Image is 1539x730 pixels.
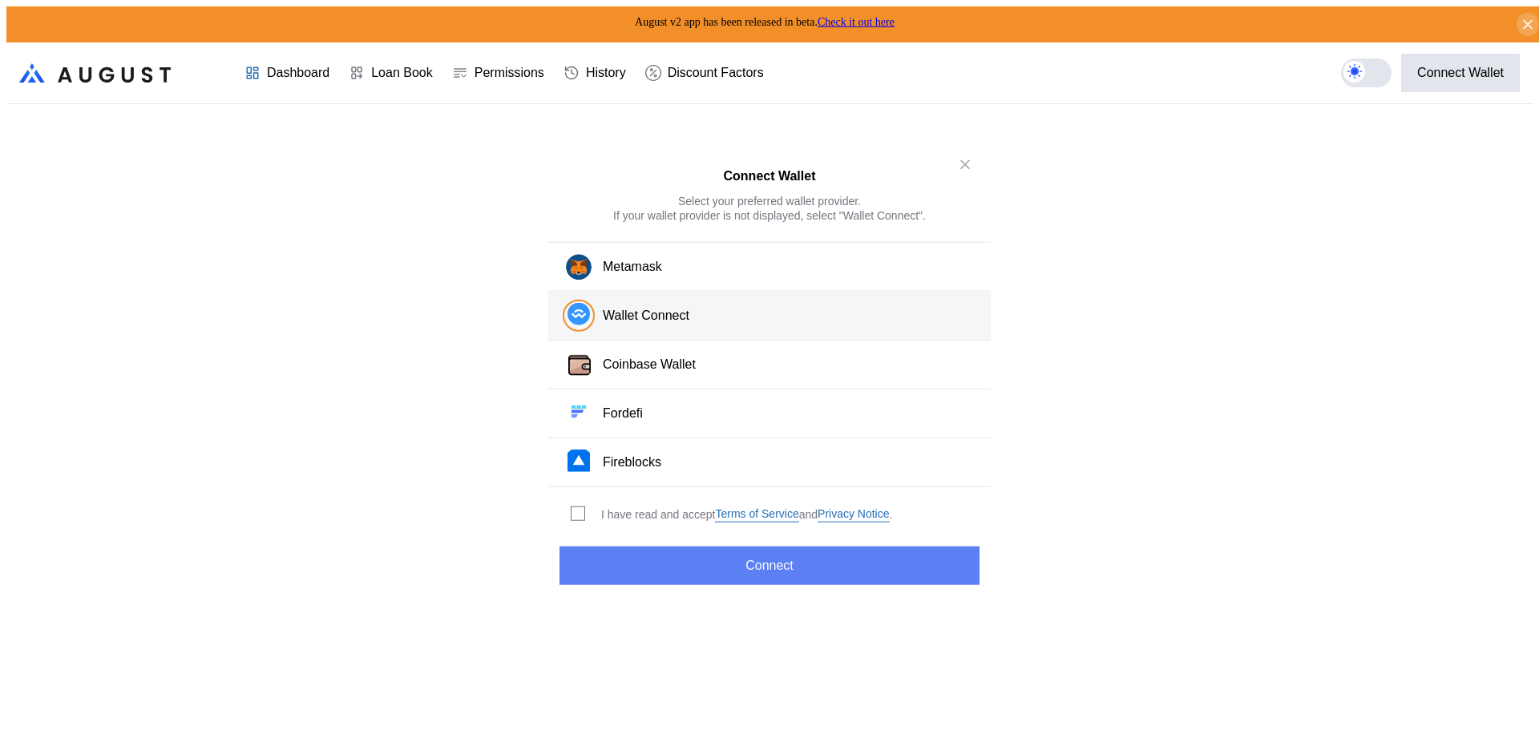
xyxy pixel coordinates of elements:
[548,438,991,487] button: FireblocksFireblocks
[566,352,593,379] img: Coinbase Wallet
[678,194,861,208] div: Select your preferred wallet provider.
[715,506,798,522] a: Terms of Service
[568,401,590,423] img: Fordefi
[603,357,696,373] div: Coinbase Wallet
[548,389,991,438] button: FordefiFordefi
[952,151,978,177] button: close modal
[603,259,662,276] div: Metamask
[475,66,544,80] div: Permissions
[548,341,991,389] button: Coinbase WalletCoinbase Wallet
[559,546,980,585] button: Connect
[603,454,661,471] div: Fireblocks
[603,308,689,325] div: Wallet Connect
[818,506,889,522] a: Privacy Notice
[799,507,818,522] span: and
[613,208,926,223] div: If your wallet provider is not displayed, select "Wallet Connect".
[603,405,643,422] div: Fordefi
[1417,66,1504,80] div: Connect Wallet
[601,506,892,522] div: I have read and accept .
[568,450,590,472] img: Fireblocks
[818,16,895,28] a: Check it out here
[635,16,895,28] span: August v2 app has been released in beta.
[724,169,816,184] h2: Connect Wallet
[548,242,991,292] button: Metamask
[548,292,991,341] button: Wallet Connect
[267,66,329,80] div: Dashboard
[668,66,764,80] div: Discount Factors
[371,66,433,80] div: Loan Book
[586,66,626,80] div: History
